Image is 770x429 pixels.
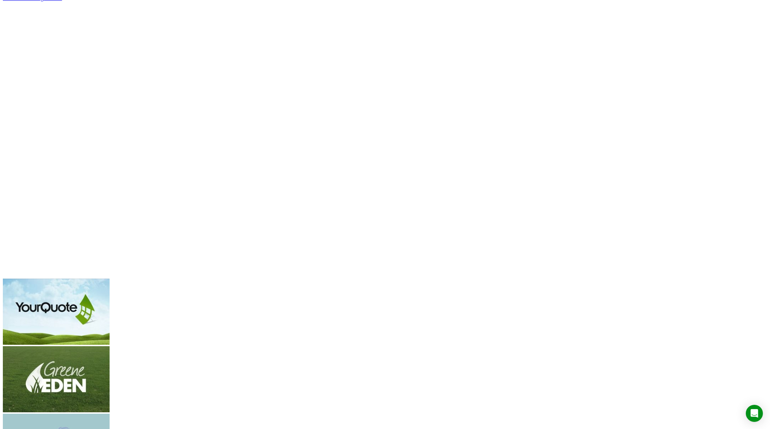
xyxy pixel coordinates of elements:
div: Open Intercom Messenger [746,405,763,422]
a: YourQuote Logo Design [3,279,767,346]
div: Slides [3,1,767,279]
a: Greene Eden Logo Design [3,346,767,414]
img: YourQuote Logo Design [3,279,110,345]
img: Greene Eden Logo Design [3,346,110,412]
